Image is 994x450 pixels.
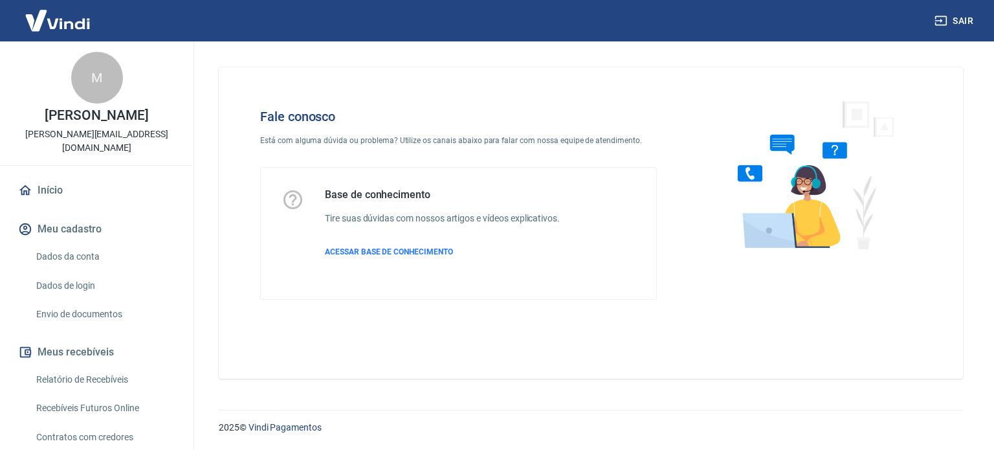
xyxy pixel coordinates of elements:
[71,52,123,104] div: M
[31,301,178,328] a: Envio de documentos
[45,109,148,122] p: [PERSON_NAME]
[248,422,322,433] a: Vindi Pagamentos
[325,247,453,256] span: ACESSAR BASE DE CONHECIMENTO
[325,246,560,258] a: ACESSAR BASE DE CONHECIMENTO
[16,1,100,40] img: Vindi
[10,128,183,155] p: [PERSON_NAME][EMAIL_ADDRESS][DOMAIN_NAME]
[31,366,178,393] a: Relatório de Recebíveis
[325,212,560,225] h6: Tire suas dúvidas com nossos artigos e vídeos explicativos.
[260,135,657,146] p: Está com alguma dúvida ou problema? Utilize os canais abaixo para falar com nossa equipe de atend...
[31,395,178,422] a: Recebíveis Futuros Online
[31,243,178,270] a: Dados da conta
[16,338,178,366] button: Meus recebíveis
[219,421,963,434] p: 2025 ©
[325,188,560,201] h5: Base de conhecimento
[932,9,978,33] button: Sair
[712,88,909,261] img: Fale conosco
[16,215,178,243] button: Meu cadastro
[31,273,178,299] a: Dados de login
[16,176,178,205] a: Início
[260,109,657,124] h4: Fale conosco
